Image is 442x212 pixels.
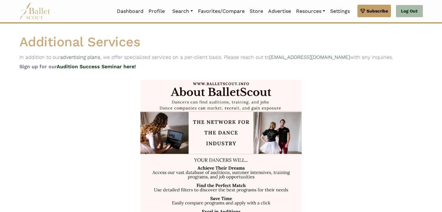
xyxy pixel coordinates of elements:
[14,53,428,61] p: In addition to our , we offer specialized services on a per-client basis. Please reach out to wit...
[247,5,266,18] a: Store
[195,5,247,18] a: Favorites/Compare
[360,8,365,14] img: gem.svg
[269,54,350,60] a: [EMAIL_ADDRESS][DOMAIN_NAME]
[396,5,423,18] a: Log Out
[170,5,195,18] a: Search
[357,5,391,17] a: Subscribe
[57,64,136,70] a: Audition Success Seminar here!
[14,63,428,71] p: Sign up for our
[266,5,294,18] a: Advertise
[60,54,100,60] a: advertising plans
[146,5,167,18] a: Profile
[328,5,352,18] a: Settings
[14,34,428,51] h1: Additional Services
[114,5,146,18] a: Dashboard
[294,5,328,18] a: Resources
[367,8,388,14] span: Subscribe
